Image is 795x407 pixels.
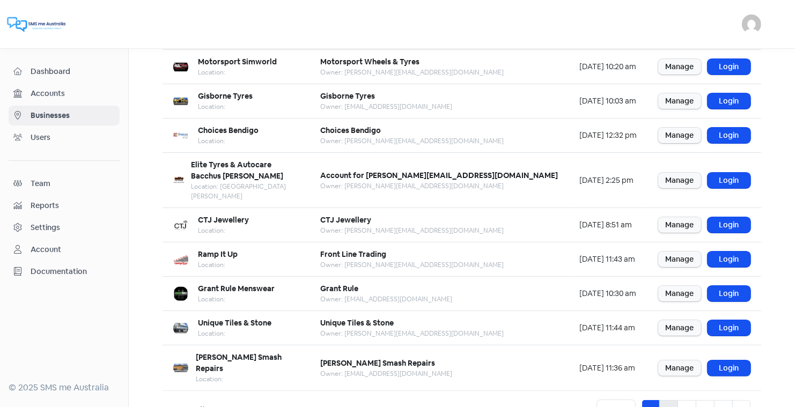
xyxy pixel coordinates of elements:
[320,215,371,225] b: CTJ Jewellery
[579,254,637,265] div: [DATE] 11:43 am
[198,318,271,328] b: Unique Tiles & Stone
[579,219,637,231] div: [DATE] 8:51 am
[31,132,115,143] span: Users
[31,110,115,121] span: Businesses
[198,249,238,259] b: Ramp It Up
[31,178,115,189] span: Team
[198,294,275,304] div: Location:
[708,360,750,376] a: Login
[198,260,238,270] div: Location:
[708,217,750,233] a: Login
[173,360,188,375] img: 41d3e966-6eab-4070-a8ed-998341c7dede-250x250.png
[31,66,115,77] span: Dashboard
[31,266,115,277] span: Documentation
[320,369,452,379] div: Owner: [EMAIL_ADDRESS][DOMAIN_NAME]
[579,61,637,72] div: [DATE] 10:20 am
[658,360,701,376] a: Manage
[658,320,701,336] a: Manage
[198,68,277,77] div: Location:
[31,222,60,233] div: Settings
[658,251,701,267] a: Manage
[708,286,750,301] a: Login
[9,128,120,147] a: Users
[9,262,120,282] a: Documentation
[31,244,61,255] div: Account
[191,182,299,201] div: Location: [GEOGRAPHIC_DATA][PERSON_NAME]
[196,374,299,384] div: Location:
[579,288,637,299] div: [DATE] 10:30 am
[708,59,750,75] a: Login
[320,358,435,368] b: [PERSON_NAME] Smash Repairs
[31,88,115,99] span: Accounts
[320,171,558,180] b: Account for [PERSON_NAME][EMAIL_ADDRESS][DOMAIN_NAME]
[9,218,120,238] a: Settings
[320,68,504,77] div: Owner: [PERSON_NAME][EMAIL_ADDRESS][DOMAIN_NAME]
[31,200,115,211] span: Reports
[9,62,120,82] a: Dashboard
[196,352,282,373] b: [PERSON_NAME] Smash Repairs
[198,329,271,338] div: Location:
[173,286,188,301] img: 4a6b15b7-8deb-4f81-962f-cd6db14835d5-250x250.png
[579,130,637,141] div: [DATE] 12:32 pm
[320,249,386,259] b: Front Line Trading
[658,217,701,233] a: Manage
[9,106,120,125] a: Businesses
[320,181,558,191] div: Owner: [PERSON_NAME][EMAIL_ADDRESS][DOMAIN_NAME]
[708,320,750,336] a: Login
[320,329,504,338] div: Owner: [PERSON_NAME][EMAIL_ADDRESS][DOMAIN_NAME]
[173,218,188,233] img: 7be11b49-75b7-437a-b653-4ef32f684f53-250x250.png
[708,251,750,267] a: Login
[173,173,185,188] img: 66d538de-5a83-4c3b-bc95-2d621ac501ae-250x250.png
[579,95,637,107] div: [DATE] 10:03 am
[320,284,358,293] b: Grant Rule
[658,286,701,301] a: Manage
[708,93,750,109] a: Login
[658,128,701,143] a: Manage
[320,260,504,270] div: Owner: [PERSON_NAME][EMAIL_ADDRESS][DOMAIN_NAME]
[708,128,750,143] a: Login
[320,102,452,112] div: Owner: [EMAIL_ADDRESS][DOMAIN_NAME]
[579,362,637,374] div: [DATE] 11:36 am
[198,125,259,135] b: Choices Bendigo
[742,14,761,34] img: User
[198,102,253,112] div: Location:
[320,125,381,135] b: Choices Bendigo
[198,226,249,235] div: Location:
[173,252,188,267] img: 35f4c1ad-4f2e-48ad-ab30-5155fdf70f3d-250x250.png
[320,294,452,304] div: Owner: [EMAIL_ADDRESS][DOMAIN_NAME]
[198,136,259,146] div: Location:
[173,60,188,75] img: f04f9500-df2d-4bc6-9216-70fe99c8ada6-250x250.png
[658,93,701,109] a: Manage
[9,381,120,394] div: © 2025 SMS me Australia
[320,57,419,66] b: Motorsport Wheels & Tyres
[320,136,504,146] div: Owner: [PERSON_NAME][EMAIL_ADDRESS][DOMAIN_NAME]
[579,322,637,334] div: [DATE] 11:44 am
[198,91,253,101] b: Gisborne Tyres
[658,173,701,188] a: Manage
[173,94,188,109] img: 63d568eb-2aa7-4a3e-ac80-3fa331f9deb7-250x250.png
[320,318,394,328] b: Unique Tiles & Stone
[658,59,701,75] a: Manage
[9,240,120,260] a: Account
[320,91,375,101] b: Gisborne Tyres
[9,196,120,216] a: Reports
[173,128,188,143] img: 0e827074-2277-4e51-9f29-4863781f49ff-250x250.png
[198,284,275,293] b: Grant Rule Menswear
[9,84,120,103] a: Accounts
[191,160,283,181] b: Elite Tyres & Autocare Bacchus [PERSON_NAME]
[173,321,188,336] img: 052dc0f5-0326-4f27-ad8e-36ef436f33b3-250x250.png
[320,226,504,235] div: Owner: [PERSON_NAME][EMAIL_ADDRESS][DOMAIN_NAME]
[579,175,637,186] div: [DATE] 2:25 pm
[9,174,120,194] a: Team
[198,215,249,225] b: CTJ Jewellery
[198,57,277,66] b: Motorsport Simworld
[708,173,750,188] a: Login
